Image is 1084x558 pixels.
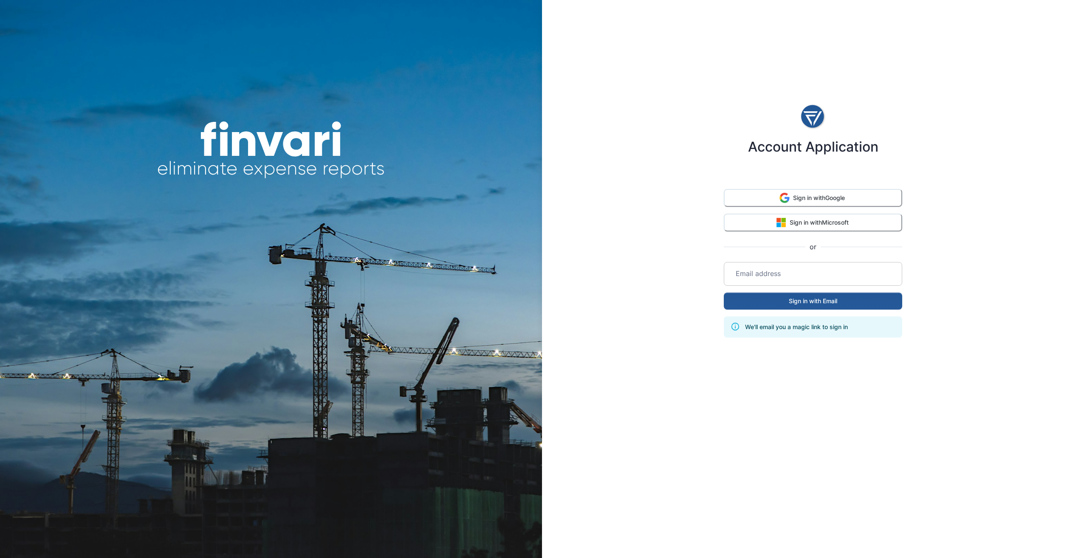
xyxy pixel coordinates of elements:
[800,101,826,132] img: logo
[748,139,878,155] h4: Account Application
[805,242,820,252] span: or
[724,189,902,207] button: Sign in withGoogle
[724,214,902,231] button: Sign in withMicrosoft
[157,121,385,179] img: finvari headline
[724,293,902,310] button: Sign in with Email
[745,319,848,335] div: We'll email you a magic link to sign in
